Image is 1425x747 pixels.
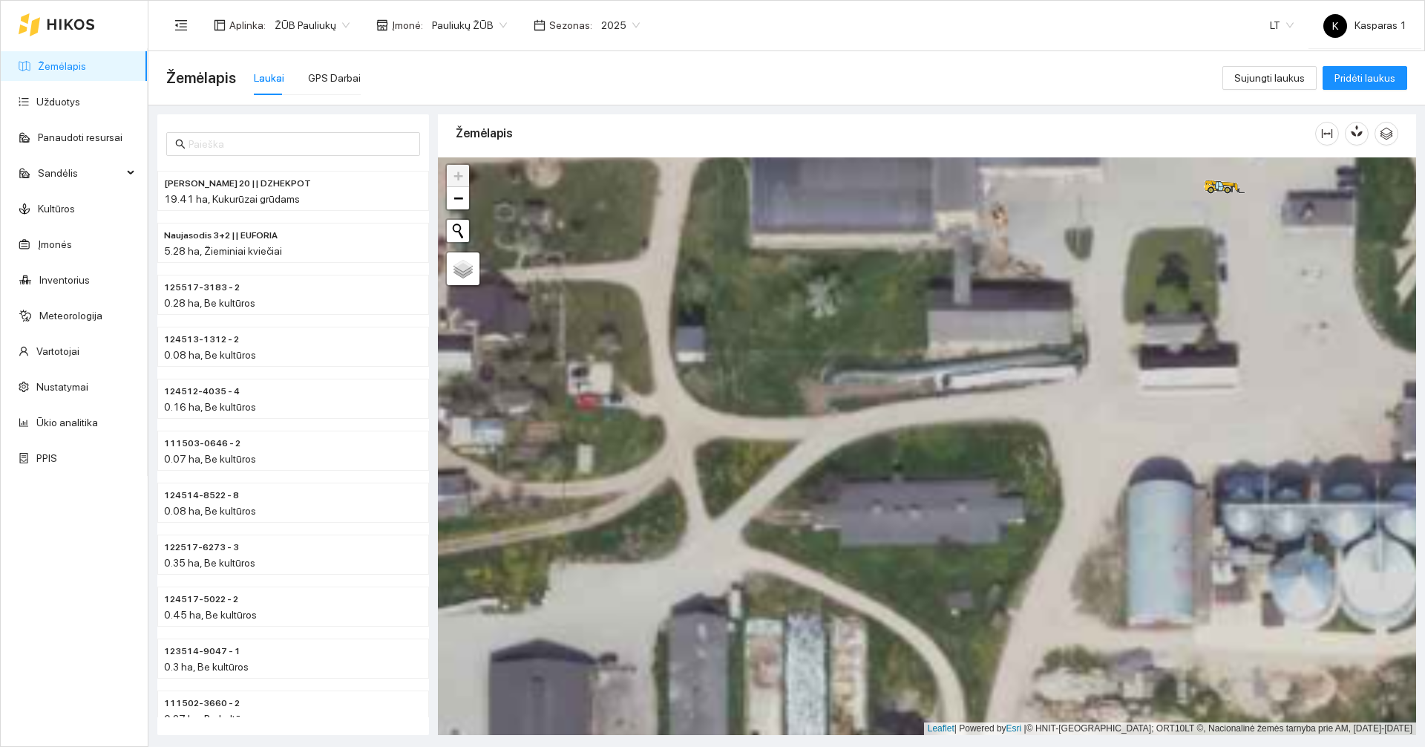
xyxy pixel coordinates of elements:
span: Aplinka : [229,17,266,33]
span: 0.08 ha, Be kultūros [164,349,256,361]
span: Įmonė : [392,17,423,33]
span: 0.28 ha, Be kultūros [164,297,255,309]
div: Žemėlapis [456,112,1315,154]
span: 123514-9047 - 1 [164,645,240,659]
span: 5.28 ha, Žieminiai kviečiai [164,245,282,257]
span: Pridėti laukus [1334,70,1395,86]
span: K [1332,14,1338,38]
span: layout [214,19,226,31]
span: 0.3 ha, Be kultūros [164,661,249,673]
span: Pauliukų ŽŪB [432,14,507,36]
span: 125517-3183 - 2 [164,281,240,295]
span: 0.35 ha, Be kultūros [164,557,255,569]
span: Sezonas : [549,17,592,33]
span: 124514-8522 - 8 [164,489,239,503]
a: PPIS [36,452,57,464]
a: Zoom in [447,165,469,187]
button: Initiate a new search [447,220,469,242]
a: Panaudoti resursai [38,131,122,143]
span: 124517-5022 - 2 [164,593,238,607]
div: GPS Darbai [308,70,361,86]
span: 2025 [601,14,640,36]
a: Inventorius [39,274,90,286]
a: Nustatymai [36,381,88,393]
span: 0.08 ha, Be kultūros [164,505,256,517]
span: + [453,166,463,185]
a: Layers [447,252,479,285]
span: 111503-0646 - 2 [164,437,240,451]
button: menu-fold [166,10,196,40]
span: Prie Gudaičio 20 || DZHEKPOT [164,177,311,191]
span: Žemėlapis [166,66,236,90]
div: | Powered by © HNIT-[GEOGRAPHIC_DATA]; ORT10LT ©, Nacionalinė žemės tarnyba prie AM, [DATE]-[DATE] [924,722,1416,735]
span: search [175,139,186,149]
a: Ūkio analitika [36,417,98,428]
span: 122517-6273 - 3 [164,541,239,555]
a: Įmonės [38,238,72,250]
a: Sujungti laukus [1222,72,1317,84]
div: Laukai [254,70,284,86]
button: Pridėti laukus [1323,66,1407,90]
span: menu-fold [174,19,188,32]
a: Užduotys [36,96,80,108]
span: ŽŪB Pauliukų [275,14,350,36]
span: Kasparas 1 [1323,19,1406,31]
span: 0.45 ha, Be kultūros [164,609,257,621]
span: LT [1270,14,1294,36]
span: 111502-3660 - 2 [164,697,240,711]
button: column-width [1315,122,1339,146]
span: Sujungti laukus [1234,70,1305,86]
span: column-width [1316,128,1338,140]
span: Sandėlis [38,158,122,188]
span: 0.07 ha, Be kultūros [164,453,256,465]
span: 19.41 ha, Kukurūzai grūdams [164,193,300,205]
span: | [1024,723,1026,734]
span: 124512-4035 - 4 [164,385,240,399]
a: Žemėlapis [38,60,86,72]
span: − [453,189,463,207]
a: Esri [1006,723,1022,734]
button: Sujungti laukus [1222,66,1317,90]
span: shop [376,19,388,31]
span: Naujasodis 3+2 || EUFORIA [164,229,278,243]
a: Zoom out [447,187,469,209]
a: Vartotojai [36,345,79,357]
a: Leaflet [928,723,954,734]
span: 124513-1312 - 2 [164,333,239,347]
a: Kultūros [38,203,75,215]
span: 0.16 ha, Be kultūros [164,401,256,413]
span: 0.27 ha, Be kultūros [164,713,255,725]
a: Pridėti laukus [1323,72,1407,84]
a: Meteorologija [39,310,102,322]
input: Paieška [189,136,411,152]
span: calendar [534,19,546,31]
